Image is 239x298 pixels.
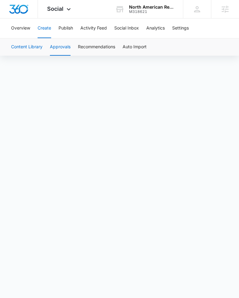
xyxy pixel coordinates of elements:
div: Domain: [DOMAIN_NAME] [16,16,68,21]
button: Content Library [11,38,43,56]
img: tab_keywords_by_traffic_grey.svg [61,36,66,41]
div: Domain Overview [23,36,55,40]
img: website_grey.svg [10,16,15,21]
div: account name [129,5,174,10]
div: account id [129,10,174,14]
div: v 4.0.25 [17,10,30,15]
button: Activity Feed [80,18,107,38]
button: Publish [59,18,73,38]
img: tab_domain_overview_orange.svg [17,36,22,41]
button: Analytics [146,18,165,38]
button: Settings [172,18,189,38]
button: Social Inbox [114,18,139,38]
button: Approvals [50,38,71,56]
button: Recommendations [78,38,115,56]
button: Create [38,18,51,38]
button: Overview [11,18,30,38]
div: Keywords by Traffic [68,36,104,40]
span: Social [47,6,63,12]
button: Auto Import [123,38,147,56]
img: logo_orange.svg [10,10,15,15]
